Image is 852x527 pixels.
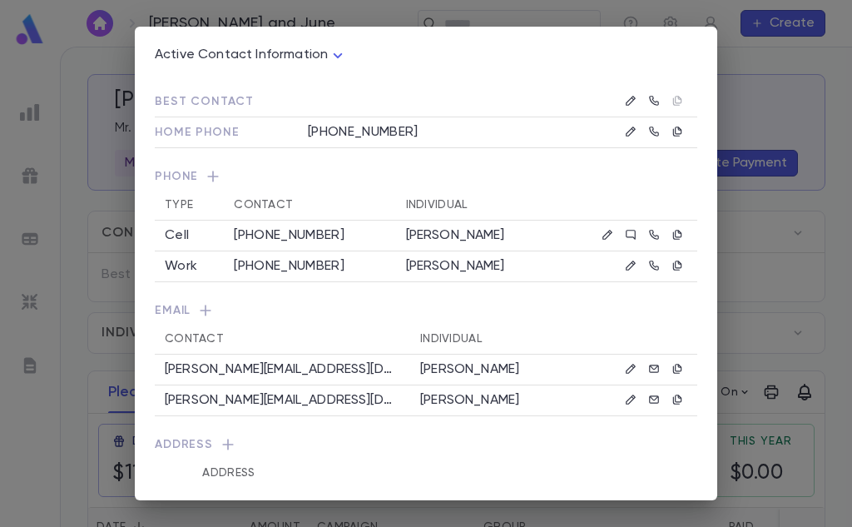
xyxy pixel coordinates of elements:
div: Active Contact Information [155,42,348,68]
p: [PERSON_NAME] [420,392,567,409]
div: [PHONE_NUMBER] [234,258,385,275]
p: [PERSON_NAME] [406,227,543,244]
div: Cell [165,227,214,244]
p: [PERSON_NAME][EMAIL_ADDRESS][DOMAIN_NAME] [165,392,400,409]
span: Phone [155,168,697,190]
th: Individual [396,190,553,221]
th: Address [192,458,665,489]
p: [PERSON_NAME][EMAIL_ADDRESS][DOMAIN_NAME] [165,361,400,378]
span: Active Contact Information [155,48,328,62]
th: Individual [410,324,577,355]
span: Address [155,436,697,458]
th: Contact [155,324,410,355]
p: [PERSON_NAME] [420,361,567,378]
div: [PHONE_NUMBER] [234,227,385,244]
span: Email [155,302,697,324]
td: [PHONE_NUMBER] [288,117,585,148]
div: Work [165,258,214,275]
span: Home Phone [155,127,239,138]
p: [PERSON_NAME] [406,258,543,275]
span: Best Contact [155,96,254,107]
th: Contact [224,190,395,221]
th: Type [155,190,224,221]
